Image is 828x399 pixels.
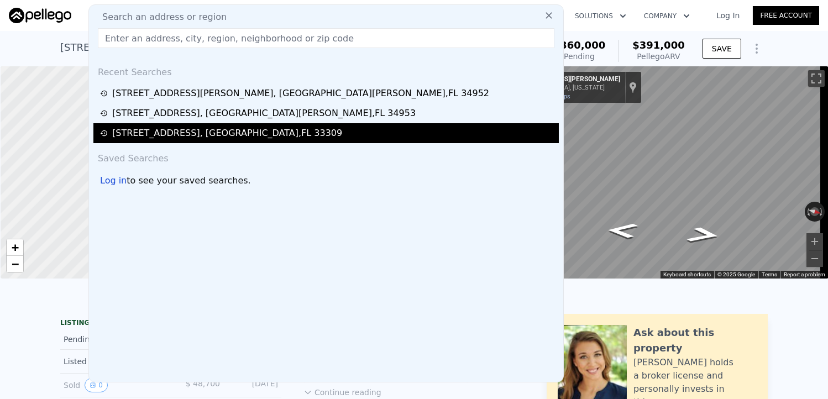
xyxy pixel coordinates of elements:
a: Report a problem [784,271,825,277]
button: Zoom in [806,233,823,250]
a: Zoom out [7,256,23,272]
span: + [12,240,19,254]
div: [STREET_ADDRESS][PERSON_NAME] [511,75,620,84]
a: Terms [762,271,777,277]
input: Enter an address, city, region, neighborhood or zip code [98,28,554,48]
a: Free Account [753,6,819,25]
div: LISTING & SALE HISTORY [60,318,281,329]
div: [STREET_ADDRESS] , [GEOGRAPHIC_DATA] , FL 33309 [112,127,342,140]
button: Show Options [746,38,768,60]
span: $360,000 [553,39,606,51]
path: Go South, SE West Blackwell Dr [594,219,651,242]
div: [STREET_ADDRESS] , [GEOGRAPHIC_DATA][PERSON_NAME] , FL 34953 [112,107,416,120]
span: $ 48,700 [186,379,220,388]
a: [STREET_ADDRESS], [GEOGRAPHIC_DATA][PERSON_NAME],FL 34953 [100,107,556,120]
button: Solutions [566,6,635,26]
span: $391,000 [632,39,685,51]
div: Saved Searches [93,143,559,170]
div: Recent Searches [93,57,559,83]
button: Zoom out [806,250,823,267]
button: View historical data [85,378,108,392]
button: Company [635,6,699,26]
a: Show location on map [629,81,637,93]
a: Log In [703,10,753,21]
div: [GEOGRAPHIC_DATA], [US_STATE] [511,84,620,91]
span: © 2025 Google [717,271,755,277]
a: Zoom in [7,239,23,256]
div: Pending [64,334,162,345]
img: Pellego [9,8,71,23]
button: Rotate counterclockwise [805,202,811,222]
button: Toggle fullscreen view [808,70,825,87]
button: Rotate clockwise [819,202,825,222]
button: Continue reading [303,387,381,398]
a: [STREET_ADDRESS], [GEOGRAPHIC_DATA],FL 33309 [100,127,556,140]
div: Ask about this property [633,325,757,356]
button: Reset the view [804,205,826,218]
div: Log in [100,174,127,187]
div: Sold [64,378,162,392]
div: [STREET_ADDRESS][PERSON_NAME] , [GEOGRAPHIC_DATA][PERSON_NAME] , FL 34952 [112,87,489,100]
path: Go North, SE West Blackwell Dr [672,223,735,246]
div: Listed [64,354,162,369]
button: Keyboard shortcuts [663,271,711,279]
div: [STREET_ADDRESS][PERSON_NAME] , [GEOGRAPHIC_DATA][PERSON_NAME] , FL 34952 [60,40,488,55]
span: − [12,257,19,271]
span: Search an address or region [93,11,227,24]
div: Pending [553,51,606,62]
button: SAVE [703,39,741,59]
a: [STREET_ADDRESS][PERSON_NAME], [GEOGRAPHIC_DATA][PERSON_NAME],FL 34952 [100,87,556,100]
span: to see your saved searches. [127,174,250,187]
div: Pellego ARV [632,51,685,62]
div: [DATE] [229,378,278,392]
